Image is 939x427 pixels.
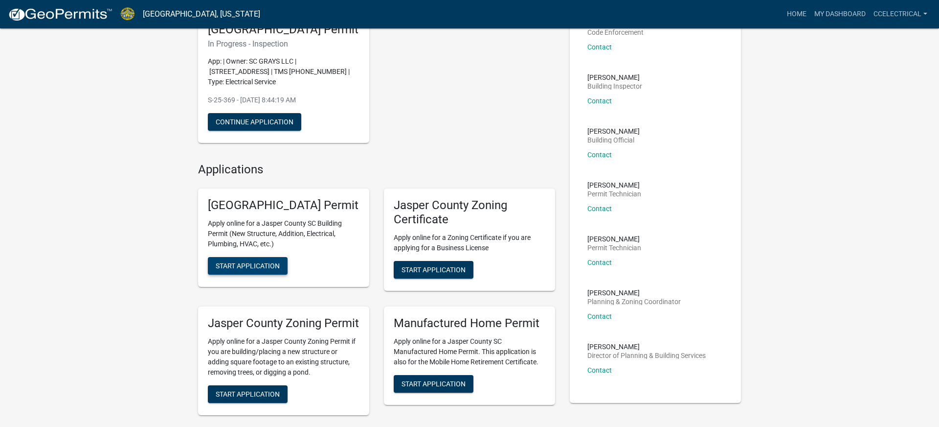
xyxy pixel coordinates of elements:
p: Director of Planning & Building Services [587,352,706,359]
p: [PERSON_NAME] [587,289,681,296]
p: Building Official [587,137,640,143]
wm-workflow-list-section: Applications [198,163,555,423]
p: [PERSON_NAME] [587,128,640,135]
p: App: | Owner: SC GRAYS LLC | [STREET_ADDRESS] | TMS [PHONE_NUMBER] | Type: Electrical Service [208,56,359,87]
h5: Manufactured Home Permit [394,316,545,331]
img: Jasper County, South Carolina [120,7,135,21]
p: S-25-369 - [DATE] 8:44:19 AM [208,95,359,105]
p: Permit Technician [587,244,641,251]
a: Contact [587,97,612,105]
p: Building Inspector [587,83,642,90]
a: ccelectrical [870,5,931,24]
span: Start Application [216,262,280,270]
p: Apply online for a Zoning Certificate if you are applying for a Business License [394,233,545,253]
p: Code Enforcement [587,29,644,36]
p: [PERSON_NAME] [587,236,641,242]
a: My Dashboard [810,5,870,24]
h5: [GEOGRAPHIC_DATA] Permit [208,198,359,213]
p: Planning & Zoning Coordinator [587,298,681,305]
h4: Applications [198,163,555,177]
span: Start Application [216,390,280,398]
p: Apply online for a Jasper County SC Building Permit (New Structure, Addition, Electrical, Plumbin... [208,218,359,249]
button: Start Application [208,385,288,403]
h6: In Progress - Inspection [208,39,359,48]
p: Permit Technician [587,190,641,197]
p: Apply online for a Jasper County SC Manufactured Home Permit. This application is also for the Mo... [394,336,545,367]
p: [PERSON_NAME] [587,182,641,189]
p: Apply online for a Jasper County Zoning Permit if you are building/placing a new structure or add... [208,336,359,378]
h5: [GEOGRAPHIC_DATA] Permit [208,23,359,37]
button: Start Application [394,261,473,279]
h5: Jasper County Zoning Permit [208,316,359,331]
a: Contact [587,259,612,266]
button: Continue Application [208,113,301,131]
p: [PERSON_NAME] [587,74,642,81]
a: Contact [587,151,612,159]
a: Contact [587,43,612,51]
span: Start Application [402,380,466,387]
a: Contact [587,205,612,213]
h5: Jasper County Zoning Certificate [394,198,545,227]
button: Start Application [394,375,473,393]
a: Contact [587,366,612,374]
a: Contact [587,312,612,320]
p: [PERSON_NAME] [587,343,706,350]
a: Home [783,5,810,24]
a: [GEOGRAPHIC_DATA], [US_STATE] [143,6,260,23]
span: Start Application [402,265,466,273]
button: Start Application [208,257,288,275]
